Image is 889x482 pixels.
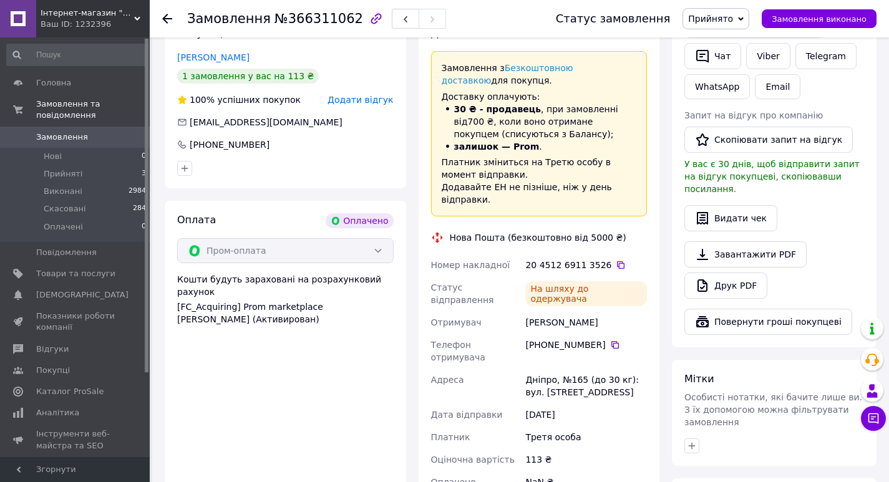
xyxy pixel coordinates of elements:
span: Виконані [44,186,82,197]
span: Оплата [177,214,216,226]
span: Товари та послуги [36,268,115,279]
span: Замовлення та повідомлення [36,99,150,121]
span: Платник [431,432,470,442]
span: Оціночна вартість [431,455,515,465]
a: Telegram [795,43,857,69]
a: WhatsApp [684,74,750,99]
span: Особисті нотатки, які бачите лише ви. З їх допомогою можна фільтрувати замовлення [684,392,862,427]
button: Замовлення виконано [762,9,877,28]
div: Статус замовлення [556,12,671,25]
span: 2984 [129,186,146,197]
button: Чат з покупцем [861,406,886,431]
li: , при замовленні від 700 ₴ , коли воно отримане покупцем (списуються з Балансу); [442,103,637,140]
span: Інструменти веб-майстра та SEO [36,428,115,451]
div: Повернутися назад [162,12,172,25]
div: Нова Пошта (безкоштовно від 5000 ₴) [447,231,629,244]
button: Email [755,74,800,99]
div: Ваш ID: 1232396 [41,19,150,30]
span: Оплачені [44,221,83,233]
span: Замовлення [187,11,271,26]
span: Доставка [431,27,480,39]
span: Покупці [36,365,70,376]
div: [PHONE_NUMBER] [525,339,647,351]
input: Пошук [6,44,147,66]
div: Кошти будуть зараховані на розрахунковий рахунок [177,273,394,325]
span: 0 [142,221,146,233]
div: 20 4512 6911 3526 [525,259,647,271]
button: Повернути гроші покупцеві [684,309,852,335]
span: Аналітика [36,407,79,418]
div: Оплачено [326,213,393,228]
span: Замовлення виконано [772,14,867,24]
div: Дніпро, №165 (до 30 кг): вул. [STREET_ADDRESS] [523,369,649,403]
span: Адреса [431,375,464,385]
div: [DATE] [523,403,649,426]
span: 0 [142,151,146,162]
span: Додати відгук [328,95,393,105]
span: Замовлення [36,132,88,143]
span: [DEMOGRAPHIC_DATA] [36,289,129,301]
span: Нові [44,151,62,162]
span: №366311062 [274,11,363,26]
span: 3 [142,168,146,180]
span: Покупець [177,27,228,39]
div: Третя особа [523,426,649,448]
li: . [442,140,637,153]
div: [PERSON_NAME] [523,311,649,334]
span: 284 [133,203,146,214]
b: 30 ₴ - продавець [454,104,542,114]
button: Видати чек [684,205,777,231]
div: успішних покупок [177,94,301,106]
span: Запит на відгук про компанію [684,110,823,120]
div: 1 замовлення у вас на 113 ₴ [177,69,319,84]
div: [PHONE_NUMBER] [188,138,271,151]
span: У вас є 30 днів, щоб відправити запит на відгук покупцеві, скопіювавши посилання. [684,159,860,194]
a: Безкоштовною доставкою [442,63,573,86]
span: Мітки [684,373,714,385]
button: Чат [684,43,741,69]
span: Дата відправки [431,410,503,420]
span: Показники роботи компанії [36,311,115,333]
span: Повідомлення [36,247,97,258]
p: Платник зміниться на Третю особу в момент відправки. Додавайте ЕН не пізніше, ніж у день відправки. [442,156,637,206]
span: Каталог ProSale [36,386,104,397]
span: Номер накладної [431,260,510,270]
span: Головна [36,77,71,89]
span: Відгуки [36,344,69,355]
span: Прийнято [688,14,733,24]
a: Viber [746,43,790,69]
div: На шляху до одержувача [525,281,647,306]
a: Друк PDF [684,272,767,299]
div: Доставку оплачують: [431,51,648,216]
div: [FC_Acquiring] Prom marketplace [PERSON_NAME] (Активирован) [177,301,394,325]
p: Замовлення з для покупця. [442,62,637,87]
b: залишок — Prom [454,142,540,152]
span: Інтернет-магазин "Ексклюзив" [41,7,134,19]
span: Статус відправлення [431,282,494,305]
span: Прийняті [44,168,82,180]
span: Телефон отримувача [431,340,485,362]
span: [EMAIL_ADDRESS][DOMAIN_NAME] [190,117,342,127]
span: Скасовані [44,203,86,214]
span: 100% [190,95,215,105]
span: Отримувач [431,317,482,327]
div: 113 ₴ [523,448,649,471]
button: Скопіювати запит на відгук [684,127,853,153]
a: Завантажити PDF [684,241,807,268]
a: [PERSON_NAME] [177,52,250,62]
